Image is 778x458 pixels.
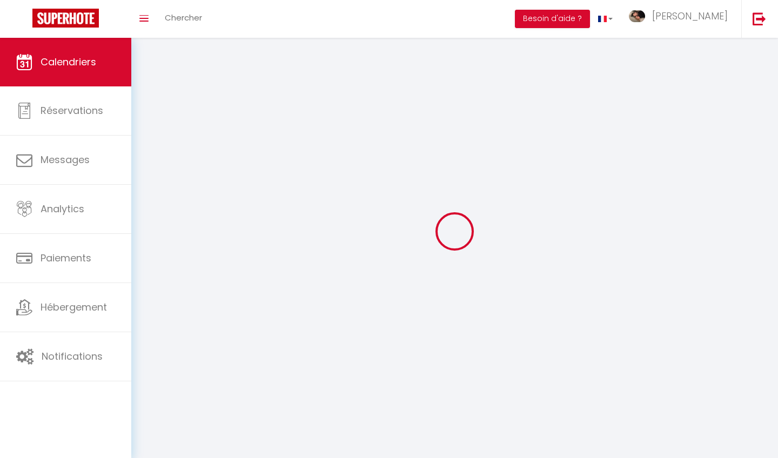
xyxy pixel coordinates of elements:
span: Analytics [41,202,84,215]
button: Besoin d'aide ? [515,10,590,28]
img: logout [753,12,766,25]
span: Calendriers [41,55,96,69]
span: Chercher [165,12,202,23]
button: Ouvrir le widget de chat LiveChat [9,4,41,37]
span: Paiements [41,251,91,265]
span: Notifications [42,349,103,363]
span: [PERSON_NAME] [652,9,728,23]
img: Super Booking [32,9,99,28]
span: Réservations [41,104,103,117]
span: Hébergement [41,300,107,314]
img: ... [629,10,645,23]
span: Messages [41,153,90,166]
